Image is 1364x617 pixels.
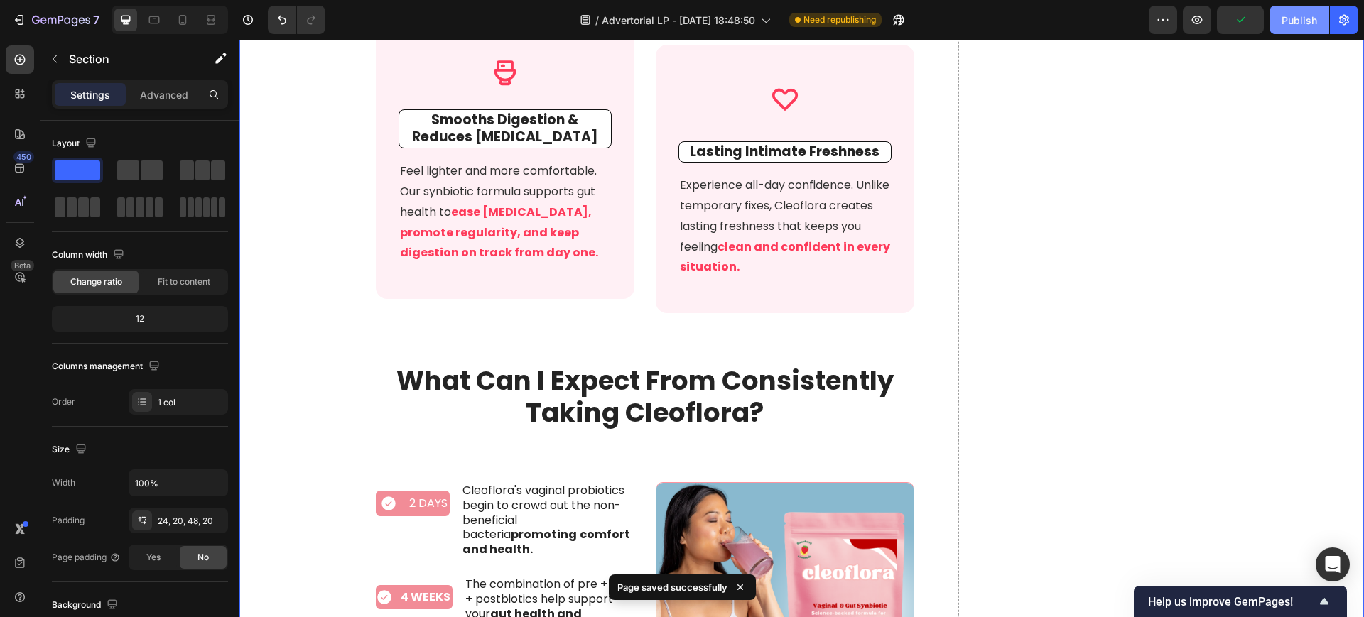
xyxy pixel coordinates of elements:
span: / [595,13,599,28]
p: 2 DAYS [170,454,208,474]
p: Cleoflora's vaginal probiotics begin to crowd out the non-beneficial bacteria [223,444,394,518]
div: Undo/Redo [268,6,325,34]
p: Section [69,50,185,67]
span: Help us improve GemPages! [1148,595,1316,608]
strong: gut health and balance pH, helping with wetness and odor. [226,566,376,612]
div: 1 col [158,396,224,409]
span: Advertorial LP - [DATE] 18:48:50 [602,13,755,28]
div: Order [52,395,75,408]
div: Background [52,596,121,615]
div: 450 [13,151,34,163]
span: Need republishing [803,13,876,26]
strong: comfort and health. [223,486,391,518]
button: 7 [6,6,106,34]
div: 12 [55,309,225,329]
strong: clean and confident in every situation. [440,199,651,236]
div: Beta [11,260,34,271]
div: Size [52,440,90,459]
span: Experience all-day confidence. Unlike temporary fixes, Cleoflora creates lasting freshness that k... [440,137,650,214]
div: Publish [1282,13,1317,28]
input: Auto [129,470,227,496]
strong: 4 WEEKS [161,549,211,565]
div: Columns management [52,357,163,376]
p: The combination of pre + pro + postbiotics help support your [226,537,394,611]
iframe: Design area [239,40,1364,617]
span: No [197,551,209,564]
div: Width [52,476,75,489]
p: Settings [70,87,110,102]
span: Change ratio [70,275,122,288]
div: Padding [52,514,85,527]
div: Column width [52,246,127,265]
span: Lasting Intimate Freshness [450,102,640,121]
p: Page saved successfully [617,580,727,594]
span: Fit to content [158,275,210,288]
div: Open Intercom Messenger [1316,547,1350,581]
button: Show survey - Help us improve GemPages! [1148,593,1333,610]
div: Layout [52,134,99,153]
button: Publish [1270,6,1329,34]
div: 24, 20, 48, 20 [158,515,224,528]
p: 7 [93,11,99,28]
span: Yes [146,551,161,564]
strong: What Can I Expect From Consistently Taking Cleoflora? [157,322,654,391]
p: Advanced [140,87,188,102]
div: Page padding [52,551,121,564]
strong: promoting [271,486,337,503]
